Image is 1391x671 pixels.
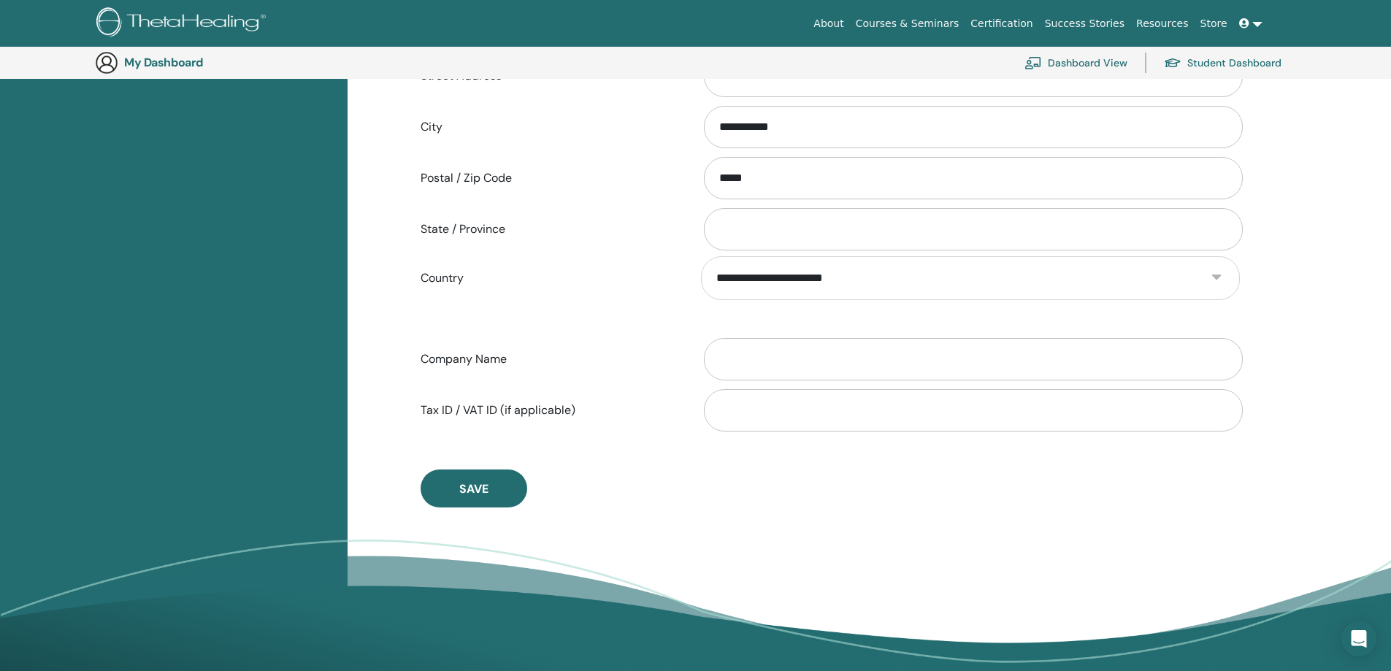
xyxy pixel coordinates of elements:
[1130,10,1195,37] a: Resources
[1164,57,1181,69] img: graduation-cap.svg
[124,55,270,69] h3: My Dashboard
[96,7,271,40] img: logo.png
[410,164,690,192] label: Postal / Zip Code
[965,10,1038,37] a: Certification
[410,264,690,292] label: Country
[850,10,965,37] a: Courses & Seminars
[1024,56,1042,69] img: chalkboard-teacher.svg
[1024,47,1127,79] a: Dashboard View
[95,51,118,74] img: generic-user-icon.jpg
[421,469,527,507] button: Save
[459,481,488,496] span: Save
[808,10,849,37] a: About
[410,345,690,373] label: Company Name
[1164,47,1281,79] a: Student Dashboard
[1039,10,1130,37] a: Success Stories
[410,396,690,424] label: Tax ID / VAT ID (if applicable)
[1195,10,1233,37] a: Store
[1341,621,1376,656] div: Open Intercom Messenger
[410,215,690,243] label: State / Province
[410,113,690,141] label: City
